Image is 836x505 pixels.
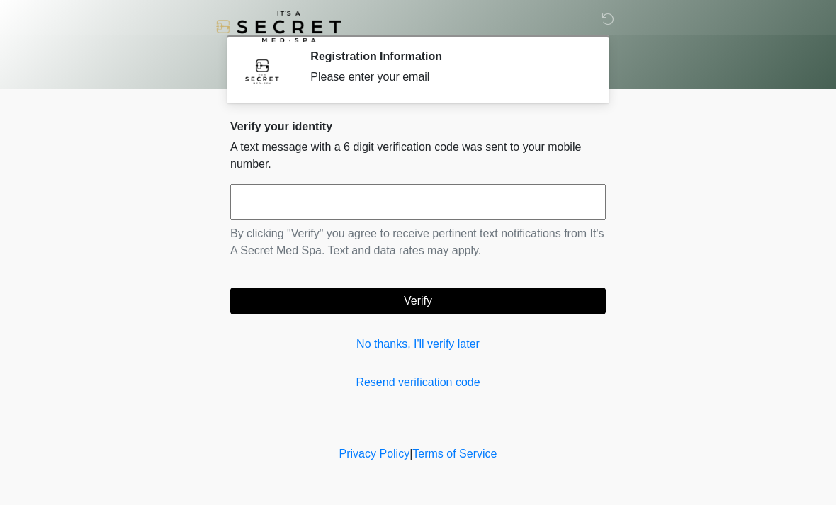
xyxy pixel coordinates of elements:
[230,288,606,314] button: Verify
[409,448,412,460] a: |
[230,336,606,353] a: No thanks, I'll verify later
[241,50,283,92] img: Agent Avatar
[230,225,606,259] p: By clicking "Verify" you agree to receive pertinent text notifications from It's A Secret Med Spa...
[230,120,606,133] h2: Verify your identity
[412,448,497,460] a: Terms of Service
[230,139,606,173] p: A text message with a 6 digit verification code was sent to your mobile number.
[310,50,584,63] h2: Registration Information
[230,374,606,391] a: Resend verification code
[310,69,584,86] div: Please enter your email
[216,11,341,42] img: It's A Secret Med Spa Logo
[339,448,410,460] a: Privacy Policy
